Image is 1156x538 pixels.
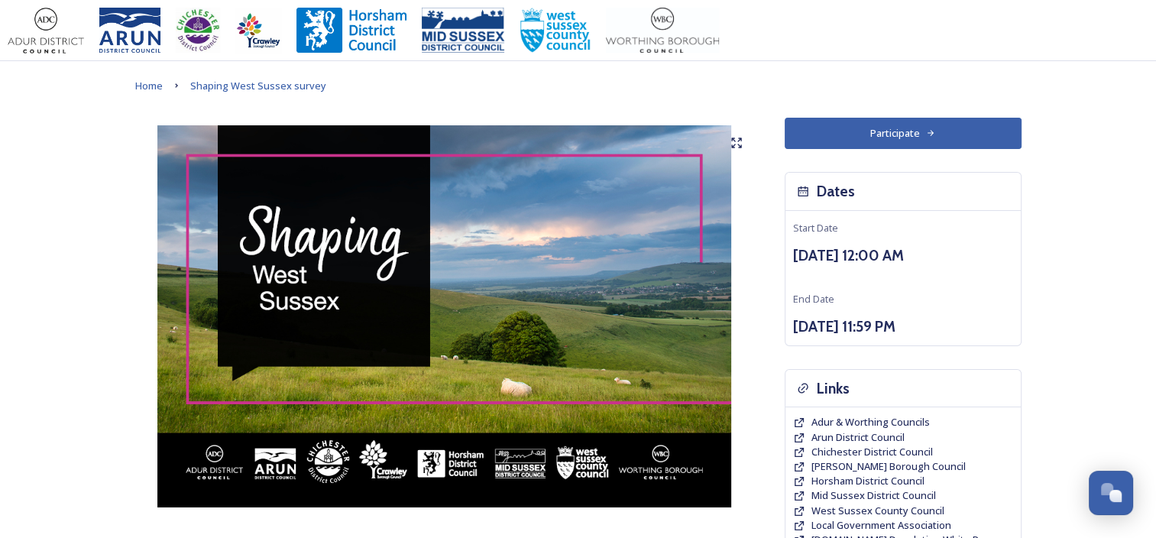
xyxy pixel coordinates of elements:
[176,8,220,53] img: CDC%20Logo%20-%20you%20may%20have%20a%20better%20version.jpg
[785,118,1022,149] button: Participate
[793,316,1013,338] h3: [DATE] 11:59 PM
[811,459,966,473] span: [PERSON_NAME] Borough Council
[811,430,905,445] a: Arun District Council
[235,8,281,53] img: Crawley%20BC%20logo.jpg
[811,445,933,459] span: Chichester District Council
[190,79,326,92] span: Shaping West Sussex survey
[811,415,930,429] a: Adur & Worthing Councils
[811,518,951,532] span: Local Government Association
[422,8,504,53] img: 150ppimsdc%20logo%20blue.png
[793,292,834,306] span: End Date
[606,8,719,53] img: Worthing_Adur%20%281%29.jpg
[296,8,406,53] img: Horsham%20DC%20Logo.jpg
[1089,471,1133,515] button: Open Chat
[135,76,163,95] a: Home
[811,459,966,474] a: [PERSON_NAME] Borough Council
[811,488,936,503] a: Mid Sussex District Council
[811,518,951,533] a: Local Government Association
[811,504,944,518] a: West Sussex County Council
[811,474,924,488] a: Horsham District Council
[817,180,855,203] h3: Dates
[811,430,905,444] span: Arun District Council
[190,76,326,95] a: Shaping West Sussex survey
[793,245,1013,267] h3: [DATE] 12:00 AM
[817,378,850,400] h3: Links
[8,8,84,53] img: Adur%20logo%20%281%29.jpeg
[811,488,936,502] span: Mid Sussex District Council
[793,221,838,235] span: Start Date
[520,8,591,53] img: WSCCPos-Spot-25mm.jpg
[811,445,933,459] a: Chichester District Council
[811,504,944,517] span: West Sussex County Council
[99,8,160,53] img: Arun%20District%20Council%20logo%20blue%20CMYK.jpg
[135,79,163,92] span: Home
